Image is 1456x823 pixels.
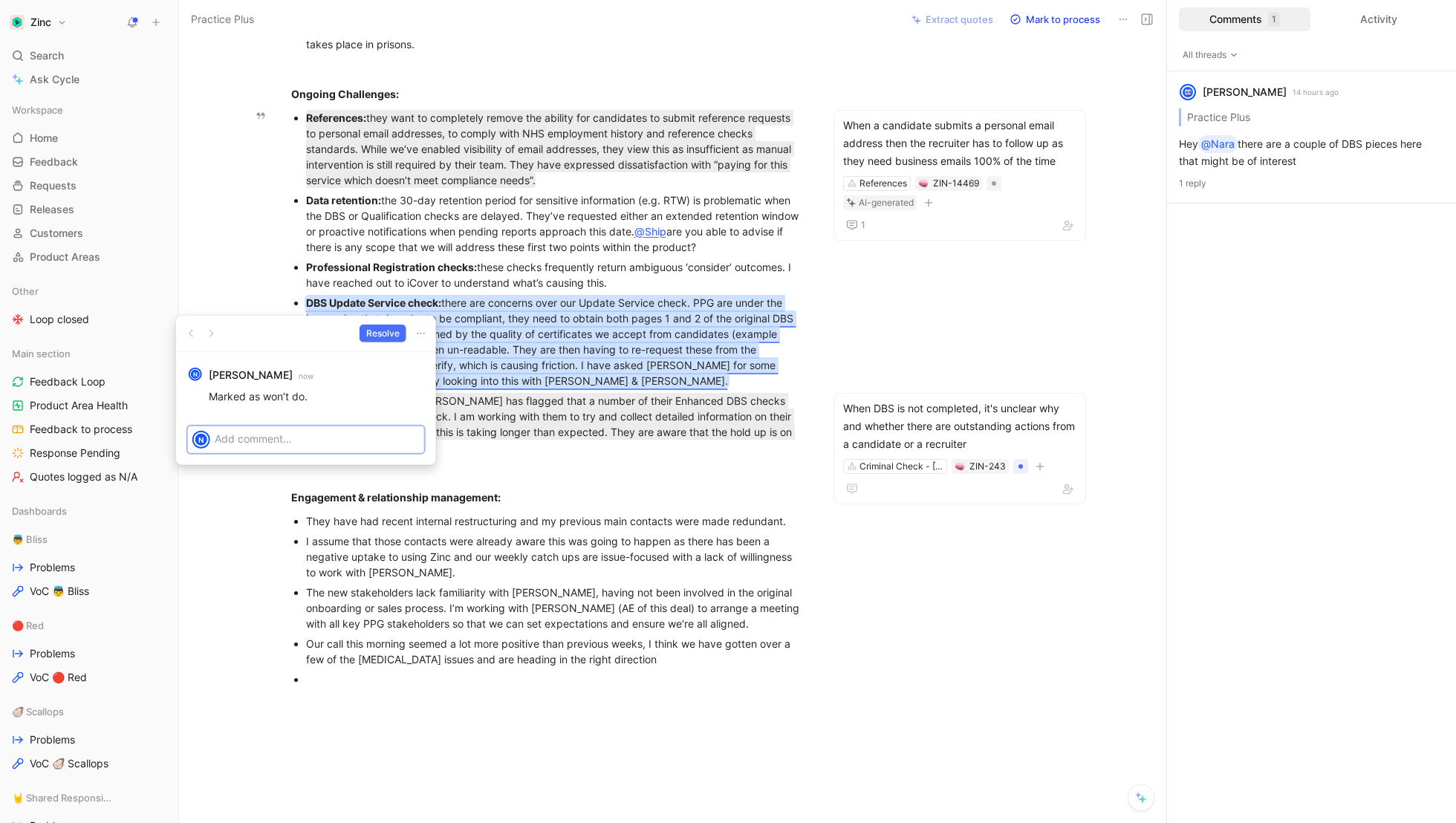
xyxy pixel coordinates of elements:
small: now [299,369,313,383]
button: Resolve [360,325,406,342]
div: N [194,432,209,447]
strong: [PERSON_NAME] [209,366,293,384]
span: Resolve [366,326,400,341]
div: N [190,369,201,380]
p: Marked as won’t do. [209,388,424,404]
